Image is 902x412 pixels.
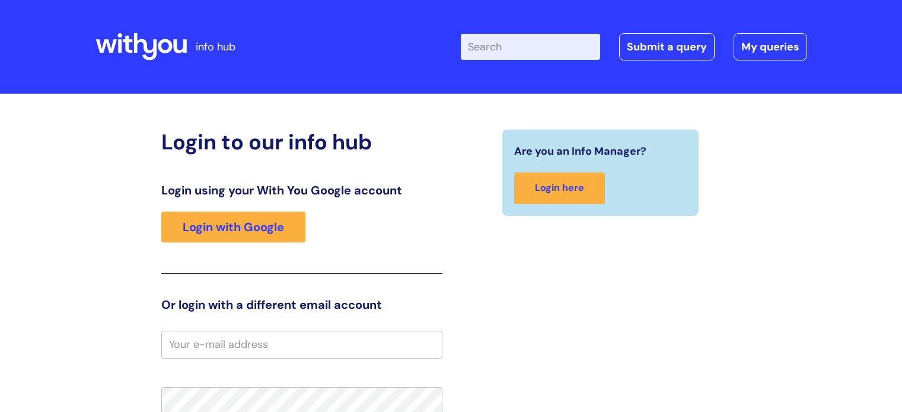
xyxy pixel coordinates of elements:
[514,142,646,161] span: Are you an Info Manager?
[619,33,715,60] a: Submit a query
[734,33,807,60] a: My queries
[161,129,442,155] h2: Login to our info hub
[161,331,442,358] input: Your e-mail address
[161,298,442,312] h3: Or login with a different email account
[514,173,605,204] a: Login here
[461,34,600,60] input: Search
[196,37,235,56] p: info hub
[161,212,305,242] a: Login with Google
[161,183,442,197] h3: Login using your With You Google account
